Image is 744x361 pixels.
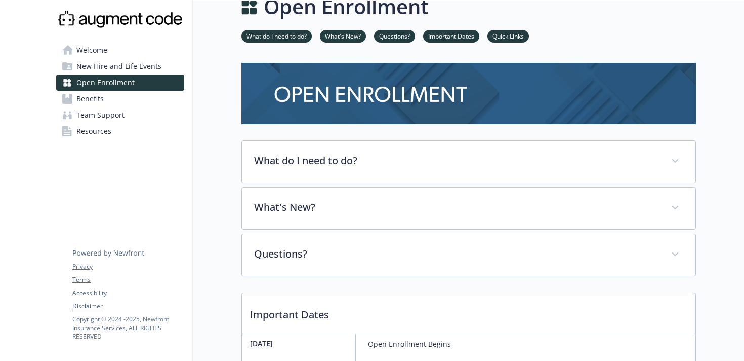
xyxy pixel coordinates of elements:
[254,246,659,262] p: Questions?
[56,123,184,139] a: Resources
[241,31,312,41] a: What do I need to do?
[423,31,479,41] a: Important Dates
[320,31,366,41] a: What's New?
[76,75,135,91] span: Open Enrollment
[76,107,125,123] span: Team Support
[242,141,695,183] div: What do I need to do?
[72,262,184,271] a: Privacy
[254,153,659,168] p: What do I need to do?
[72,315,184,341] p: Copyright © 2024 - 2025 , Newfront Insurance Services, ALL RIGHTS RESERVED
[56,75,184,91] a: Open Enrollment
[56,42,184,58] a: Welcome
[242,234,695,276] div: Questions?
[487,31,529,41] a: Quick Links
[374,31,415,41] a: Questions?
[242,293,695,331] p: Important Dates
[56,107,184,123] a: Team Support
[76,123,111,139] span: Resources
[368,338,451,350] p: Open Enrollment Begins
[76,58,161,75] span: New Hire and Life Events
[254,200,659,215] p: What's New?
[72,302,184,311] a: Disclaimer
[72,275,184,284] a: Terms
[76,91,104,107] span: Benefits
[56,91,184,107] a: Benefits
[56,58,184,75] a: New Hire and Life Events
[76,42,107,58] span: Welcome
[250,338,351,349] p: [DATE]
[242,188,695,229] div: What's New?
[72,288,184,298] a: Accessibility
[241,63,696,124] img: open enrollment page banner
